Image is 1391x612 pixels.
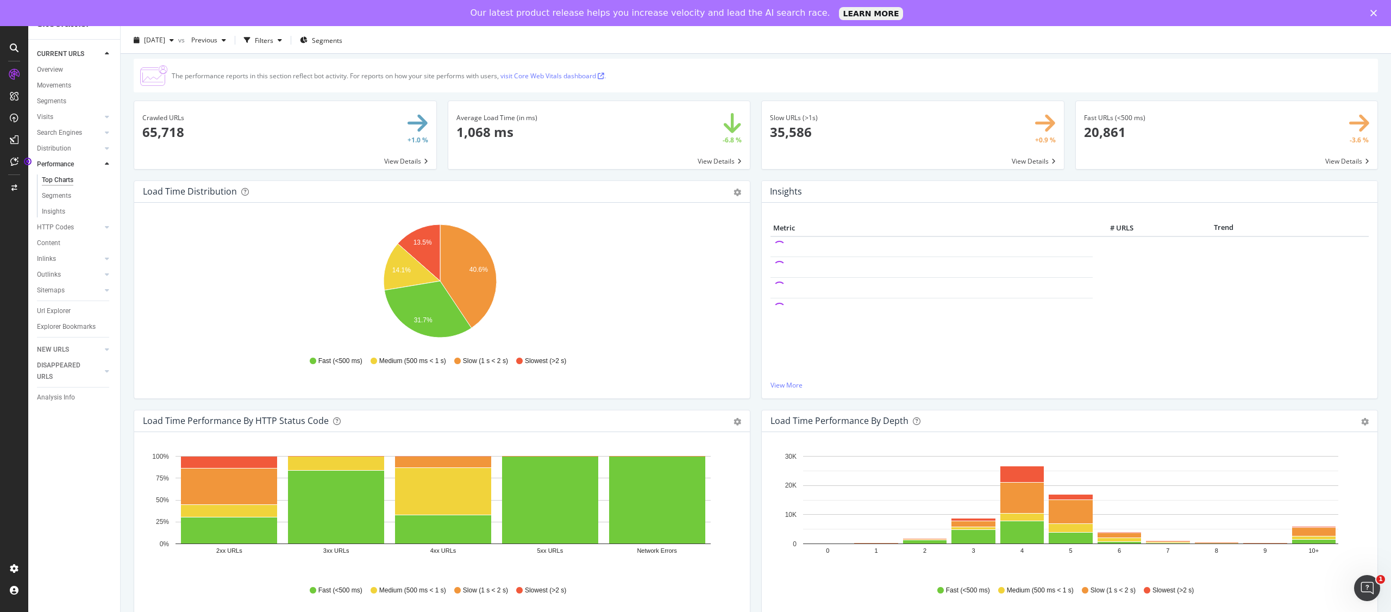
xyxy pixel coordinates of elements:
[37,222,102,233] a: HTTP Codes
[1007,586,1074,595] span: Medium (500 ms < 1 s)
[826,547,829,554] text: 0
[143,220,737,346] svg: A chart.
[216,547,242,554] text: 2xx URLs
[37,96,66,107] div: Segments
[37,392,75,403] div: Analysis Info
[1136,220,1312,236] th: Trend
[463,586,508,595] span: Slow (1 s < 2 s)
[42,174,112,186] a: Top Charts
[37,48,102,60] a: CURRENT URLS
[37,321,96,333] div: Explorer Bookmarks
[178,35,187,45] span: vs
[37,64,63,76] div: Overview
[1069,547,1072,554] text: 5
[42,174,73,186] div: Top Charts
[323,547,349,554] text: 3xx URLs
[143,449,737,576] svg: A chart.
[525,357,566,366] span: Slowest (>2 s)
[318,586,362,595] span: Fast (<500 ms)
[413,239,432,246] text: 13.5%
[255,36,273,45] div: Filters
[37,285,65,296] div: Sitemaps
[875,547,878,554] text: 1
[37,253,102,265] a: Inlinks
[734,418,741,426] div: gear
[1354,575,1380,601] iframe: Intercom live chat
[187,32,230,49] button: Previous
[37,269,61,280] div: Outlinks
[37,253,56,265] div: Inlinks
[37,80,71,91] div: Movements
[37,360,92,383] div: DISAPPEARED URLS
[144,35,165,45] span: 2025 Aug. 14th
[37,238,112,249] a: Content
[637,547,677,554] text: Network Errors
[187,35,217,45] span: Previous
[140,65,167,86] img: CjTTJyXI.png
[23,157,33,166] div: Tooltip anchor
[37,127,102,139] a: Search Engines
[42,190,112,202] a: Segments
[500,71,606,80] a: visit Core Web Vitals dashboard .
[1370,10,1381,16] div: Close
[143,186,237,197] div: Load Time Distribution
[143,415,329,426] div: Load Time Performance by HTTP Status Code
[37,111,102,123] a: Visits
[525,586,566,595] span: Slowest (>2 s)
[972,547,975,554] text: 3
[734,189,741,196] div: gear
[37,159,102,170] a: Performance
[946,586,990,595] span: Fast (<500 ms)
[156,518,169,526] text: 25%
[156,474,169,482] text: 75%
[923,547,926,554] text: 2
[793,540,797,548] text: 0
[37,305,112,317] a: Url Explorer
[379,586,446,595] span: Medium (500 ms < 1 s)
[770,449,1365,576] svg: A chart.
[463,357,508,366] span: Slow (1 s < 2 s)
[469,266,488,273] text: 40.6%
[1376,575,1385,584] span: 1
[37,127,82,139] div: Search Engines
[1263,547,1267,554] text: 9
[129,32,178,49] button: [DATE]
[37,96,112,107] a: Segments
[1166,547,1169,554] text: 7
[37,159,74,170] div: Performance
[37,143,71,154] div: Distribution
[1215,547,1218,554] text: 8
[379,357,446,366] span: Medium (500 ms < 1 s)
[312,36,342,45] span: Segments
[785,511,797,519] text: 10K
[37,222,74,233] div: HTTP Codes
[37,143,102,154] a: Distribution
[785,482,797,489] text: 20K
[37,321,112,333] a: Explorer Bookmarks
[37,48,84,60] div: CURRENT URLS
[37,111,53,123] div: Visits
[37,269,102,280] a: Outlinks
[42,206,65,217] div: Insights
[318,357,362,366] span: Fast (<500 ms)
[296,32,347,49] button: Segments
[156,496,169,504] text: 50%
[172,71,606,80] div: The performance reports in this section reflect bot activity. For reports on how your site perfor...
[37,80,112,91] a: Movements
[37,305,71,317] div: Url Explorer
[37,344,69,355] div: NEW URLS
[770,184,802,199] h4: Insights
[430,547,456,554] text: 4xx URLs
[37,64,112,76] a: Overview
[770,220,1093,236] th: Metric
[839,7,904,20] a: LEARN MORE
[42,190,71,202] div: Segments
[1361,418,1369,426] div: gear
[414,316,433,324] text: 31.7%
[1308,547,1319,554] text: 10+
[37,360,102,383] a: DISAPPEARED URLS
[1152,586,1194,595] span: Slowest (>2 s)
